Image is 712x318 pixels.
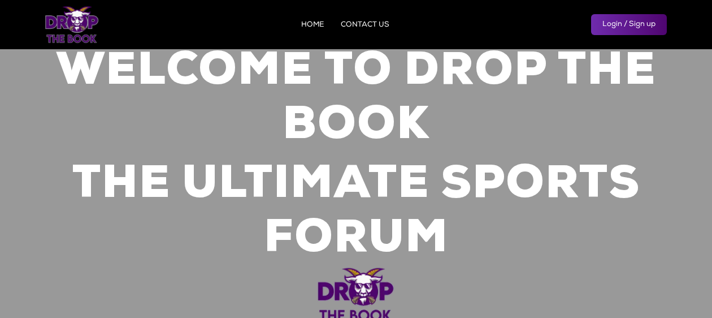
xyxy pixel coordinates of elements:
h1: Welcome to Drop the Book [45,45,667,154]
a: CONTACT US [341,22,389,29]
a: Login / Sign up [591,14,667,35]
h1: The Ultimate Sports Forum [45,158,667,267]
img: logo.png [45,6,99,44]
a: HOME [301,22,324,29]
